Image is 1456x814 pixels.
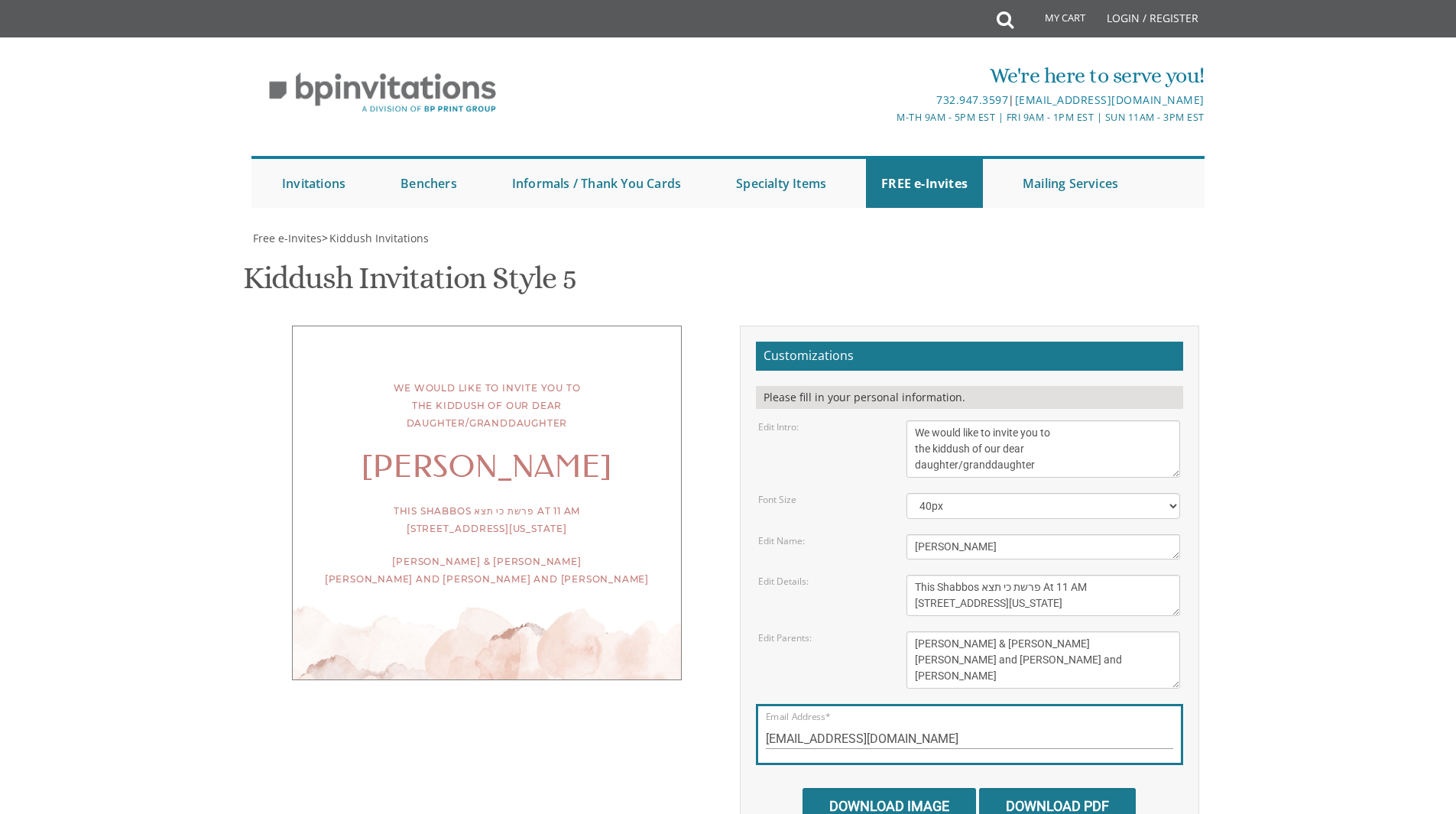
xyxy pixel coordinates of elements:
[570,60,1205,91] div: We're here to serve you!
[322,231,429,245] span: >
[497,159,696,208] a: Informals / Thank You Cards
[328,231,429,245] a: Kiddush Invitations
[329,231,429,245] span: Kiddush Invitations
[758,575,809,588] label: Edit Details:
[766,710,830,723] label: Email Address*
[758,420,799,433] label: Edit Intro:
[570,109,1205,125] div: M-Th 9am - 5pm EST | Fri 9am - 1pm EST | Sun 11am - 3pm EST
[758,493,796,506] label: Font Size
[1012,2,1096,40] a: My Cart
[758,534,805,547] label: Edit Name:
[267,159,361,208] a: Invitations
[906,420,1180,478] textarea: We would like to invite you to the kiddush of our dear daughter/granddaughter
[253,231,322,245] span: Free e-Invites
[721,159,841,208] a: Specialty Items
[758,631,812,644] label: Edit Parents:
[906,575,1180,616] textarea: This Shabbos, [PERSON_NAME] [STREET_ADDRESS]
[385,159,472,208] a: Benchers
[936,92,1008,107] a: 732.947.3597
[323,380,650,432] div: We would like to invite you to the kiddush of our dear daughter/granddaughter
[906,534,1180,559] textarea: [PERSON_NAME]
[866,159,983,208] a: FREE e-Invites
[1007,159,1133,208] a: Mailing Services
[323,553,650,589] div: [PERSON_NAME] & [PERSON_NAME] [PERSON_NAME] and [PERSON_NAME] and [PERSON_NAME]
[243,261,576,306] h1: Kiddush Invitation Style 5
[756,386,1183,409] div: Please fill in your personal information.
[323,459,650,476] div: [PERSON_NAME]
[251,231,322,245] a: Free e-Invites
[251,61,514,125] img: BP Invitation Loft
[906,631,1180,689] textarea: Meir and [PERSON_NAME] [PERSON_NAME] and [PERSON_NAME] [PERSON_NAME] and [PERSON_NAME]
[323,503,650,538] div: This Shabbos פרשת כי תצא At 11 AM [STREET_ADDRESS][US_STATE]
[756,342,1183,371] h2: Customizations
[570,91,1205,109] div: |
[1015,92,1205,107] a: [EMAIL_ADDRESS][DOMAIN_NAME]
